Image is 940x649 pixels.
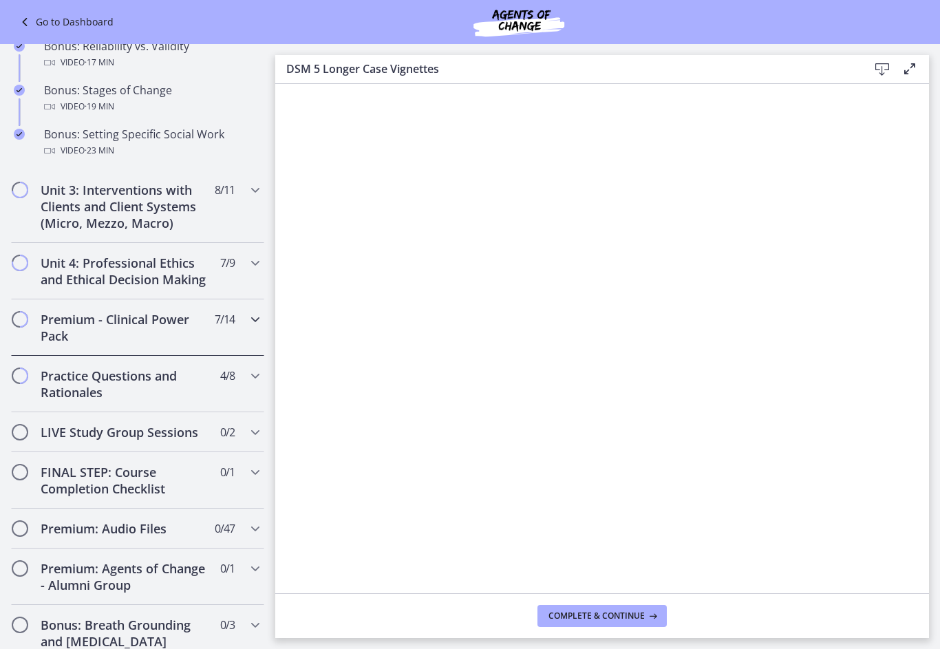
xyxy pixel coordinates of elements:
[41,464,209,497] h2: FINAL STEP: Course Completion Checklist
[548,610,645,621] span: Complete & continue
[44,54,259,71] div: Video
[41,560,209,593] h2: Premium: Agents of Change - Alumni Group
[85,98,114,115] span: · 19 min
[215,311,235,328] span: 7 / 14
[85,54,114,71] span: · 17 min
[44,82,259,115] div: Bonus: Stages of Change
[17,14,114,30] a: Go to Dashboard
[220,464,235,480] span: 0 / 1
[537,605,667,627] button: Complete & continue
[44,98,259,115] div: Video
[85,142,114,159] span: · 23 min
[41,182,209,231] h2: Unit 3: Interventions with Clients and Client Systems (Micro, Mezzo, Macro)
[41,368,209,401] h2: Practice Questions and Rationales
[220,617,235,633] span: 0 / 3
[44,126,259,159] div: Bonus: Setting Specific Social Work
[14,129,25,140] i: Completed
[41,424,209,440] h2: LIVE Study Group Sessions
[220,368,235,384] span: 4 / 8
[41,311,209,344] h2: Premium - Clinical Power Pack
[44,142,259,159] div: Video
[41,520,209,537] h2: Premium: Audio Files
[220,560,235,577] span: 0 / 1
[215,182,235,198] span: 8 / 11
[436,6,601,39] img: Agents of Change
[44,38,259,71] div: Bonus: Reliability vs. Validity
[220,255,235,271] span: 7 / 9
[41,255,209,288] h2: Unit 4: Professional Ethics and Ethical Decision Making
[286,61,846,77] h3: DSM 5 Longer Case Vignettes
[220,424,235,440] span: 0 / 2
[14,85,25,96] i: Completed
[215,520,235,537] span: 0 / 47
[14,41,25,52] i: Completed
